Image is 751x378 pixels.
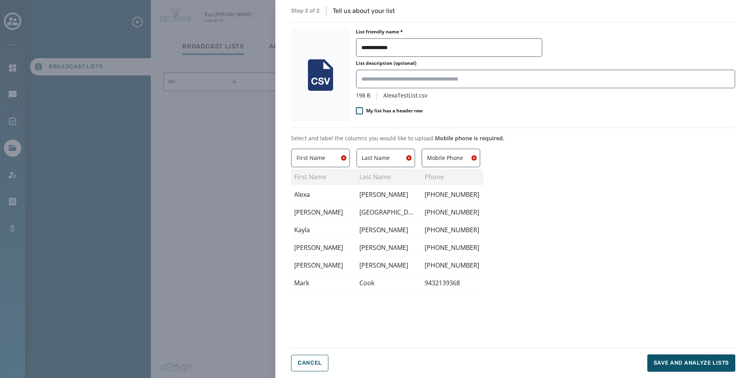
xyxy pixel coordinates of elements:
p: Select and label the columns you would like to upload. [291,134,735,142]
div: Justin [291,257,350,273]
span: Save and analyze lists [654,359,729,367]
span: 198 B [356,92,370,99]
label: List friendly name * [356,29,403,35]
button: Cancel [291,355,328,371]
div: 720-219-1066 [421,187,480,203]
span: Step 2 of 2 [291,7,320,15]
div: 9432139368 [421,275,480,291]
div: Cook [356,275,415,291]
div: 303-709-5602 [421,204,480,220]
div: (303) 829-9194 [421,240,480,256]
div: Lloyd [356,222,415,238]
button: Last Name [356,149,415,167]
div: Alexa [291,187,350,203]
button: Save and analyze lists [647,354,735,372]
div: Bridget [291,204,350,220]
span: Mobile Phone [427,154,475,162]
div: 303-551-3664 [421,257,480,273]
span: First Name [297,154,344,162]
div: Corea [356,204,415,220]
p: Tell us about your list [333,6,395,16]
span: AlexaTestList.csv [383,92,427,99]
span: My list has a header row [366,108,423,114]
span: Cancel [298,360,322,366]
div: Phone [418,169,484,185]
button: First Name [291,149,350,167]
div: Christy [356,240,415,256]
div: 303-817-3892 [421,222,480,238]
div: First Name [288,169,353,185]
button: Mobile Phone [421,149,480,167]
div: McCauliffe [356,257,415,273]
span: Mobile phone is required. [435,134,504,142]
div: Mark [291,275,350,291]
label: List description (optional) [356,60,416,66]
span: Last Name [362,154,410,162]
div: Last Name [353,169,418,185]
div: Levandowski [356,187,415,203]
div: Jeff [291,240,350,256]
div: Kayla [291,222,350,238]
